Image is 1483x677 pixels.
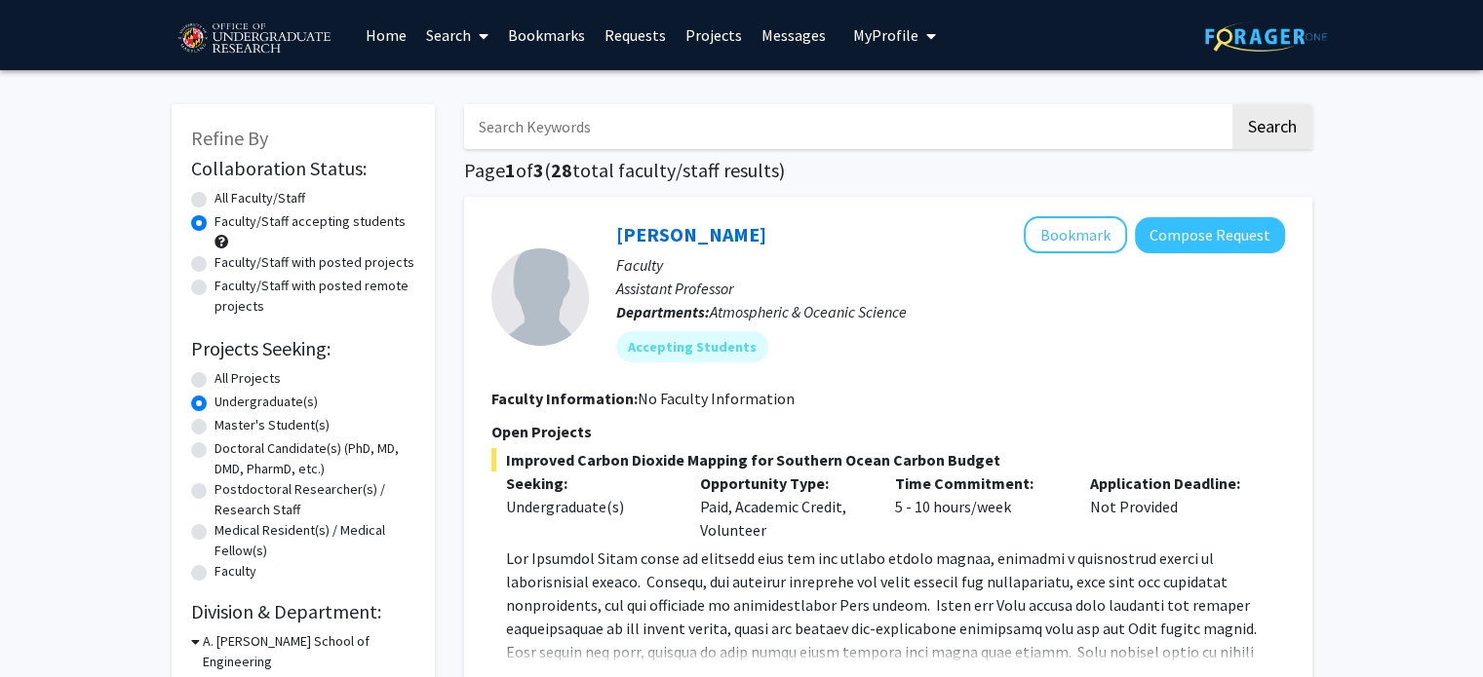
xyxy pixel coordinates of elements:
[464,159,1312,182] h1: Page of ( total faculty/staff results)
[616,277,1285,300] p: Assistant Professor
[616,253,1285,277] p: Faculty
[506,471,672,495] p: Seeking:
[752,1,836,69] a: Messages
[191,600,415,623] h2: Division & Department:
[215,211,406,232] label: Faculty/Staff accepting students
[880,471,1075,542] div: 5 - 10 hours/week
[506,495,672,518] div: Undergraduate(s)
[676,1,752,69] a: Projects
[853,25,918,45] span: My Profile
[616,302,710,321] b: Departments:
[638,389,795,408] span: No Faculty Information
[191,126,268,150] span: Refine By
[191,157,415,180] h2: Collaboration Status:
[491,420,1285,443] p: Open Projects
[203,631,415,672] h3: A. [PERSON_NAME] School of Engineering
[215,188,305,208] label: All Faculty/Staff
[416,1,498,69] a: Search
[616,222,766,246] a: [PERSON_NAME]
[215,438,415,479] label: Doctoral Candidate(s) (PhD, MD, DMD, PharmD, etc.)
[616,331,768,362] mat-chip: Accepting Students
[215,252,414,273] label: Faculty/Staff with posted projects
[215,479,415,520] label: Postdoctoral Researcher(s) / Research Staff
[215,276,415,317] label: Faculty/Staff with posted remote projects
[710,302,907,321] span: Atmospheric & Oceanic Science
[498,1,595,69] a: Bookmarks
[533,158,544,182] span: 3
[1135,217,1285,253] button: Compose Request to Madeleine Youngs
[1232,104,1312,149] button: Search
[491,389,638,408] b: Faculty Information:
[215,368,281,389] label: All Projects
[685,471,880,542] div: Paid, Academic Credit, Volunteer
[191,337,415,360] h2: Projects Seeking:
[356,1,416,69] a: Home
[464,104,1229,149] input: Search Keywords
[172,15,336,63] img: University of Maryland Logo
[895,471,1061,495] p: Time Commitment:
[551,158,572,182] span: 28
[700,471,866,495] p: Opportunity Type:
[1205,21,1327,52] img: ForagerOne Logo
[1090,471,1256,495] p: Application Deadline:
[215,520,415,561] label: Medical Resident(s) / Medical Fellow(s)
[1024,216,1127,253] button: Add Madeleine Youngs to Bookmarks
[595,1,676,69] a: Requests
[505,158,516,182] span: 1
[1075,471,1270,542] div: Not Provided
[215,392,318,412] label: Undergraduate(s)
[215,415,330,435] label: Master's Student(s)
[215,561,256,582] label: Faculty
[491,448,1285,471] span: Improved Carbon Dioxide Mapping for Southern Ocean Carbon Budget
[15,589,83,662] iframe: Chat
